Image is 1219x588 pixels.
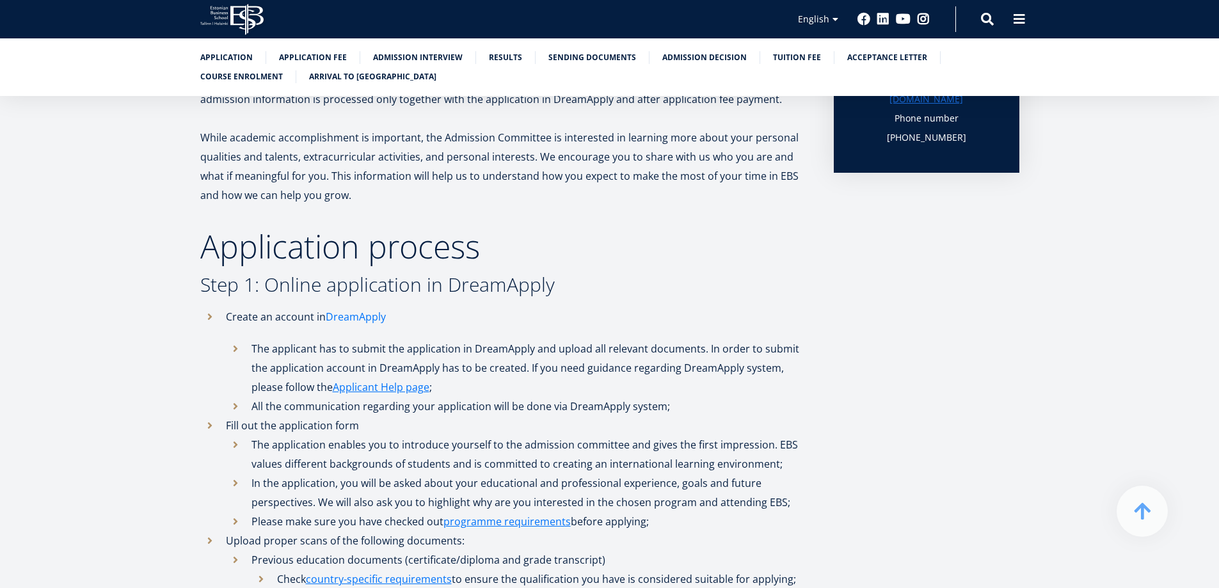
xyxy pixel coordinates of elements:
a: Admission decision [662,51,747,64]
h3: Step 1: Online application in DreamApply [200,275,808,294]
a: Tuition fee [773,51,821,64]
p: While academic accomplishment is important, the Admission Committee is interested in learning mor... [200,128,808,205]
p: Phone number [PHONE_NUMBER] [859,109,994,147]
a: Admission interview [373,51,463,64]
a: Results [489,51,522,64]
li: Please make sure you have checked out before applying; [226,512,808,531]
li: All the communication regarding your application will be done via DreamApply system; [226,397,808,416]
a: Acceptance letter [847,51,927,64]
a: Sending documents [548,51,636,64]
a: Arrival to [GEOGRAPHIC_DATA] [309,70,436,83]
li: Create an account in [200,307,808,416]
a: programme requirements [443,512,571,531]
a: Applicant Help page [333,377,429,397]
li: The application enables you to introduce yourself to the admission committee and gives the first ... [226,435,808,473]
li: In the application, you will be asked about your educational and professional experience, goals a... [226,473,808,512]
a: Youtube [896,13,911,26]
a: DreamApply [326,307,386,326]
a: Instagram [917,13,930,26]
a: Linkedin [877,13,889,26]
a: Application [200,51,253,64]
h2: Application process [200,230,808,262]
a: Facebook [857,13,870,26]
a: Course enrolment [200,70,283,83]
li: Fill out the application form [200,416,808,531]
li: The applicant has to submit the application in DreamApply and upload all relevant documents. In o... [226,339,808,397]
a: Application fee [279,51,347,64]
